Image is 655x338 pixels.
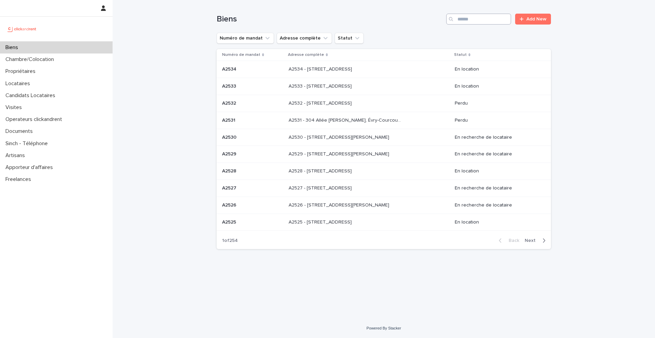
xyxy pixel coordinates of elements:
tr: A2525A2525 A2525 - [STREET_ADDRESS]A2525 - [STREET_ADDRESS] En location [217,214,551,231]
p: En recherche de locataire [455,135,540,140]
p: Freelances [3,176,37,183]
tr: A2533A2533 A2533 - [STREET_ADDRESS]A2533 - [STREET_ADDRESS] En location [217,78,551,95]
p: En recherche de locataire [455,185,540,191]
p: A2526 [222,201,238,208]
p: A2525 - [STREET_ADDRESS] [289,218,353,225]
tr: A2526A2526 A2526 - [STREET_ADDRESS][PERSON_NAME]A2526 - [STREET_ADDRESS][PERSON_NAME] En recherch... [217,197,551,214]
p: En recherche de locataire [455,151,540,157]
span: Add New [526,17,547,21]
p: A2530 [222,133,238,140]
p: Artisans [3,152,30,159]
p: En location [455,83,540,89]
span: Back [505,238,519,243]
tr: A2532A2532 A2532 - [STREET_ADDRESS]A2532 - [STREET_ADDRESS] Perdu [217,95,551,112]
img: UCB0brd3T0yccxBKYDjQ [5,22,39,36]
p: Apporteur d'affaires [3,164,58,171]
p: Sinch - Téléphone [3,140,53,147]
p: A2526 - [STREET_ADDRESS][PERSON_NAME] [289,201,391,208]
tr: A2531A2531 A2531 - 304 Allée [PERSON_NAME], Évry-Courcouronnes 91000A2531 - 304 Allée [PERSON_NAM... [217,112,551,129]
p: A2529 - 14 rue Honoré de Balzac, Garges-lès-Gonesse 95140 [289,150,391,157]
p: A2533 [222,82,237,89]
p: A2531 [222,116,237,123]
p: A2530 - [STREET_ADDRESS][PERSON_NAME] [289,133,391,140]
p: Perdu [455,118,540,123]
p: A2532 - [STREET_ADDRESS] [289,99,353,106]
p: En location [455,66,540,72]
p: Documents [3,128,38,135]
button: Statut [335,33,364,44]
p: Adresse complète [288,51,324,59]
p: Perdu [455,101,540,106]
p: A2532 [222,99,237,106]
p: A2533 - [STREET_ADDRESS] [289,82,353,89]
p: En location [455,219,540,225]
tr: A2528A2528 A2528 - [STREET_ADDRESS]A2528 - [STREET_ADDRESS] En location [217,163,551,180]
tr: A2527A2527 A2527 - [STREET_ADDRESS]A2527 - [STREET_ADDRESS] En recherche de locataire [217,180,551,197]
p: A2534 - 134 Cours Aquitaine, Boulogne-Billancourt 92100 [289,65,353,72]
p: Visites [3,104,27,111]
tr: A2530A2530 A2530 - [STREET_ADDRESS][PERSON_NAME]A2530 - [STREET_ADDRESS][PERSON_NAME] En recherch... [217,129,551,146]
h1: Biens [217,14,443,24]
p: A2528 - [STREET_ADDRESS] [289,167,353,174]
tr: A2534A2534 A2534 - [STREET_ADDRESS]A2534 - [STREET_ADDRESS] En location [217,61,551,78]
p: A2528 [222,167,238,174]
button: Adresse complète [277,33,332,44]
tr: A2529A2529 A2529 - [STREET_ADDRESS][PERSON_NAME]A2529 - [STREET_ADDRESS][PERSON_NAME] En recherch... [217,146,551,163]
span: Next [525,238,540,243]
p: Statut [454,51,467,59]
p: A2525 [222,218,237,225]
p: Biens [3,44,24,51]
p: A2531 - 304 Allée Pablo Neruda, Évry-Courcouronnes 91000 [289,116,404,123]
input: Search [446,14,511,25]
p: Candidats Locataires [3,92,61,99]
p: A2527 - [STREET_ADDRESS] [289,184,353,191]
p: Numéro de mandat [222,51,260,59]
p: Operateurs clickandrent [3,116,68,123]
p: A2534 [222,65,238,72]
p: Locataires [3,80,35,87]
p: 1 of 254 [217,232,243,249]
a: Add New [515,14,551,25]
button: Back [493,237,522,244]
p: Propriétaires [3,68,41,75]
button: Next [522,237,551,244]
a: Powered By Stacker [366,326,401,330]
p: Chambre/Colocation [3,56,59,63]
p: En recherche de locataire [455,202,540,208]
p: En location [455,168,540,174]
button: Numéro de mandat [217,33,274,44]
p: A2527 [222,184,238,191]
p: A2529 [222,150,238,157]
